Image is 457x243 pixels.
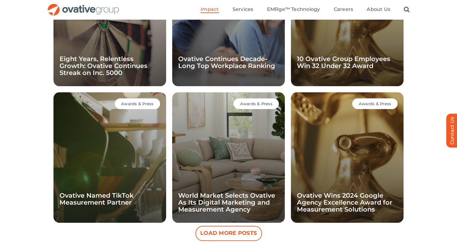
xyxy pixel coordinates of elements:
[367,6,390,13] a: About Us
[297,55,390,70] a: 10 Ovative Group Employees Win 32 Under 32 Award
[404,6,410,13] a: Search
[195,226,262,241] button: Load More Posts
[367,6,390,12] span: About Us
[297,192,392,213] a: Ovative Wins 2024 Google Agency Excellence Award for Measurement Solutions
[60,192,134,206] a: Ovative Named TikTok Measurement Partner
[233,6,253,12] span: Services
[334,6,353,12] span: Careers
[178,55,275,70] a: Ovative Continues Decade-Long Top Workplace Ranking
[178,192,275,213] a: World Market Selects Ovative As Its Digital Marketing and Measurement Agency
[334,6,353,13] a: Careers
[201,6,219,13] a: Impact
[267,6,320,13] a: EMRge™ Technology
[267,6,320,12] span: EMRge™ Technology
[233,6,253,13] a: Services
[60,55,147,76] a: Eight Years, Relentless Growth: Ovative Continues Streak on Inc. 5000
[201,6,219,12] span: Impact
[47,3,120,9] a: OG_Full_horizontal_RGB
